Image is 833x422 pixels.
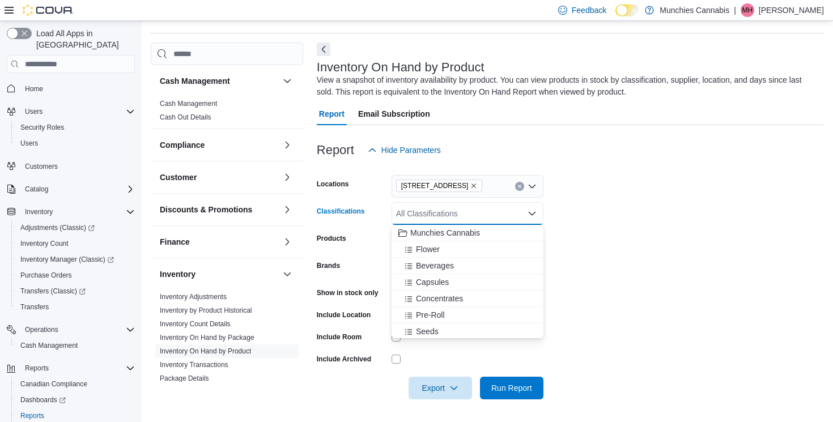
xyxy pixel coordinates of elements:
[615,16,616,17] span: Dark Mode
[151,97,303,129] div: Cash Management
[16,137,135,150] span: Users
[20,81,135,95] span: Home
[396,180,483,192] span: 131 Beechwood Ave
[160,113,211,121] a: Cash Out Details
[392,258,543,274] button: Beverages
[160,306,252,314] a: Inventory by Product Historical
[25,107,42,116] span: Users
[160,75,278,87] button: Cash Management
[11,236,139,252] button: Inventory Count
[416,276,449,288] span: Capsules
[16,137,42,150] a: Users
[160,139,205,151] h3: Compliance
[415,377,465,399] span: Export
[16,268,135,282] span: Purchase Orders
[160,268,278,280] button: Inventory
[160,113,211,122] span: Cash Out Details
[16,237,135,250] span: Inventory Count
[16,121,69,134] a: Security Roles
[528,182,537,191] button: Open list of options
[416,309,445,321] span: Pre-Roll
[392,274,543,291] button: Capsules
[20,361,53,375] button: Reports
[401,180,469,191] span: [STREET_ADDRESS]
[16,393,70,407] a: Dashboards
[409,377,472,399] button: Export
[20,139,38,148] span: Users
[16,221,135,235] span: Adjustments (Classic)
[160,99,217,108] span: Cash Management
[16,300,135,314] span: Transfers
[25,185,48,194] span: Catalog
[20,205,135,219] span: Inventory
[20,395,66,404] span: Dashboards
[528,209,537,218] button: Close list of options
[2,80,139,96] button: Home
[16,121,135,134] span: Security Roles
[410,227,480,238] span: Munchies Cannabis
[2,181,139,197] button: Catalog
[317,180,349,189] label: Locations
[23,5,74,16] img: Cova
[160,347,251,355] a: Inventory On Hand by Product
[20,123,64,132] span: Security Roles
[363,139,445,161] button: Hide Parameters
[160,293,227,301] a: Inventory Adjustments
[20,182,53,196] button: Catalog
[160,236,190,248] h3: Finance
[160,172,278,183] button: Customer
[16,300,53,314] a: Transfers
[317,355,371,364] label: Include Archived
[392,307,543,323] button: Pre-Roll
[2,204,139,220] button: Inventory
[20,205,57,219] button: Inventory
[160,236,278,248] button: Finance
[392,291,543,307] button: Concentrates
[32,28,135,50] span: Load All Apps in [GEOGRAPHIC_DATA]
[392,225,543,241] button: Munchies Cannabis
[160,360,228,369] span: Inventory Transactions
[2,322,139,338] button: Operations
[20,411,44,420] span: Reports
[392,323,543,340] button: Seeds
[16,284,135,298] span: Transfers (Classic)
[515,182,524,191] button: Clear input
[20,82,48,96] a: Home
[160,319,231,329] span: Inventory Count Details
[160,374,209,382] a: Package Details
[20,302,49,312] span: Transfers
[416,326,439,337] span: Seeds
[160,100,217,108] a: Cash Management
[280,170,294,184] button: Customer
[381,144,441,156] span: Hide Parameters
[16,253,118,266] a: Inventory Manager (Classic)
[470,182,477,189] button: Remove 131 Beechwood Ave from selection in this group
[11,267,139,283] button: Purchase Orders
[11,252,139,267] a: Inventory Manager (Classic)
[317,261,340,270] label: Brands
[16,377,135,391] span: Canadian Compliance
[20,105,135,118] span: Users
[317,310,371,319] label: Include Location
[16,253,135,266] span: Inventory Manager (Classic)
[160,172,197,183] h3: Customer
[20,182,135,196] span: Catalog
[11,135,139,151] button: Users
[2,360,139,376] button: Reports
[20,255,114,264] span: Inventory Manager (Classic)
[11,220,139,236] a: Adjustments (Classic)
[20,380,87,389] span: Canadian Compliance
[491,382,532,394] span: Run Report
[392,241,543,258] button: Flower
[317,42,330,56] button: Next
[317,234,346,243] label: Products
[25,162,58,171] span: Customers
[416,260,454,271] span: Beverages
[160,292,227,301] span: Inventory Adjustments
[660,3,729,17] p: Munchies Cannabis
[20,361,135,375] span: Reports
[160,204,252,215] h3: Discounts & Promotions
[358,103,430,125] span: Email Subscription
[11,120,139,135] button: Security Roles
[2,158,139,174] button: Customers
